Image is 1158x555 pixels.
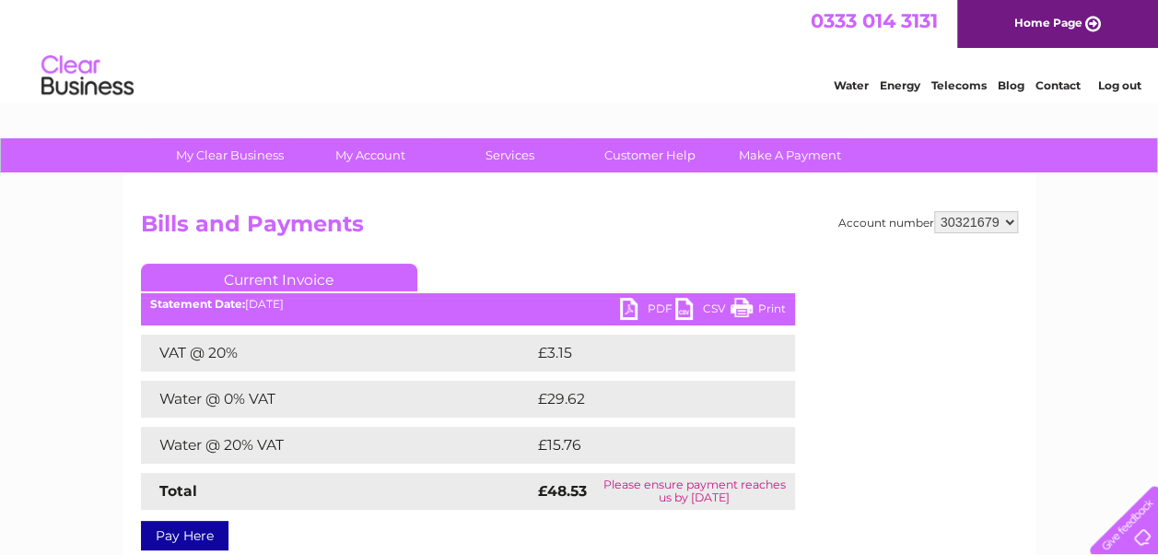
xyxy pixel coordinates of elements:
td: £15.76 [533,427,756,464]
a: Services [434,138,586,172]
h2: Bills and Payments [141,211,1018,246]
div: Clear Business is a trading name of Verastar Limited (registered in [GEOGRAPHIC_DATA] No. 3667643... [145,10,1015,89]
td: £3.15 [533,335,749,372]
b: Statement Date: [150,297,245,311]
a: Water [834,78,869,92]
a: CSV [675,298,731,325]
a: My Account [294,138,446,172]
td: VAT @ 20% [141,335,533,372]
a: Log out [1097,78,1140,92]
a: PDF [620,298,675,325]
a: 0333 014 3131 [811,9,938,32]
td: £29.62 [533,381,758,418]
a: Blog [998,78,1024,92]
a: Current Invoice [141,264,417,291]
a: Make A Payment [714,138,866,172]
td: Please ensure payment reaches us by [DATE] [594,473,795,510]
a: Print [731,298,786,325]
strong: Total [159,482,197,500]
img: logo.png [41,48,135,104]
a: Pay Here [141,521,228,550]
a: My Clear Business [154,138,306,172]
div: [DATE] [141,298,795,311]
a: Telecoms [931,78,987,92]
div: Account number [838,211,1018,233]
a: Energy [880,78,920,92]
a: Customer Help [574,138,726,172]
strong: £48.53 [538,482,587,500]
a: Contact [1035,78,1081,92]
td: Water @ 0% VAT [141,381,533,418]
td: Water @ 20% VAT [141,427,533,464]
